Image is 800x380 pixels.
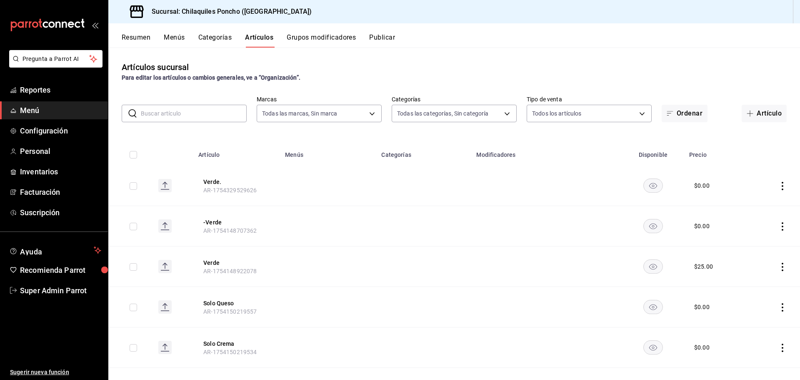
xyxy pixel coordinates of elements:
button: availability-product [643,340,663,355]
span: AR-1754150219557 [203,308,257,315]
span: Super Admin Parrot [20,285,101,296]
span: AR-1754148922078 [203,268,257,274]
span: Inventarios [20,166,101,177]
button: availability-product [643,179,663,193]
th: Modificadores [471,139,622,166]
label: Tipo de venta [527,96,652,102]
button: Publicar [369,33,395,48]
span: Todos los artículos [532,109,582,118]
button: actions [778,344,787,352]
span: AR-1754148707362 [203,227,257,234]
label: Marcas [257,96,382,102]
span: Configuración [20,125,101,136]
span: AR-1754150219534 [203,349,257,355]
span: Pregunta a Parrot AI [22,55,90,63]
button: edit-product-location [203,178,270,186]
button: actions [778,263,787,271]
button: Menús [164,33,185,48]
button: availability-product [643,300,663,314]
button: edit-product-location [203,299,270,307]
button: actions [778,182,787,190]
button: edit-product-location [203,218,270,226]
div: Artículos sucursal [122,61,189,73]
span: Todas las categorías, Sin categoría [397,109,489,118]
button: availability-product [643,219,663,233]
button: actions [778,303,787,312]
button: edit-product-location [203,259,270,267]
label: Categorías [392,96,517,102]
strong: Para editar los artículos o cambios generales, ve a “Organización”. [122,74,300,81]
span: AR-1754329529626 [203,187,257,194]
th: Artículo [193,139,280,166]
button: edit-product-location [203,340,270,348]
div: $ 0.00 [694,222,710,230]
div: $ 0.00 [694,343,710,352]
button: Grupos modificadores [287,33,356,48]
span: Todas las marcas, Sin marca [262,109,337,118]
span: Recomienda Parrot [20,264,101,276]
button: Artículos [245,33,273,48]
th: Disponible [622,139,684,166]
button: actions [778,222,787,231]
th: Categorías [376,139,471,166]
span: Reportes [20,84,101,96]
div: $ 0.00 [694,303,710,311]
button: Categorías [198,33,232,48]
span: Sugerir nueva función [10,368,101,377]
div: navigation tabs [122,33,800,48]
button: availability-product [643,259,663,274]
input: Buscar artículo [141,105,247,122]
button: Pregunta a Parrot AI [9,50,102,68]
th: Precio [684,139,750,166]
button: Artículo [742,105,787,122]
h3: Sucursal: Chilaquiles Poncho ([GEOGRAPHIC_DATA]) [145,7,312,17]
th: Menús [280,139,376,166]
button: Resumen [122,33,150,48]
span: Menú [20,105,101,116]
div: $ 0.00 [694,181,710,190]
button: open_drawer_menu [92,22,98,28]
span: Facturación [20,186,101,198]
div: $ 25.00 [694,262,713,271]
span: Suscripción [20,207,101,218]
span: Personal [20,146,101,157]
a: Pregunta a Parrot AI [6,60,102,69]
button: Ordenar [662,105,707,122]
span: Ayuda [20,245,90,255]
